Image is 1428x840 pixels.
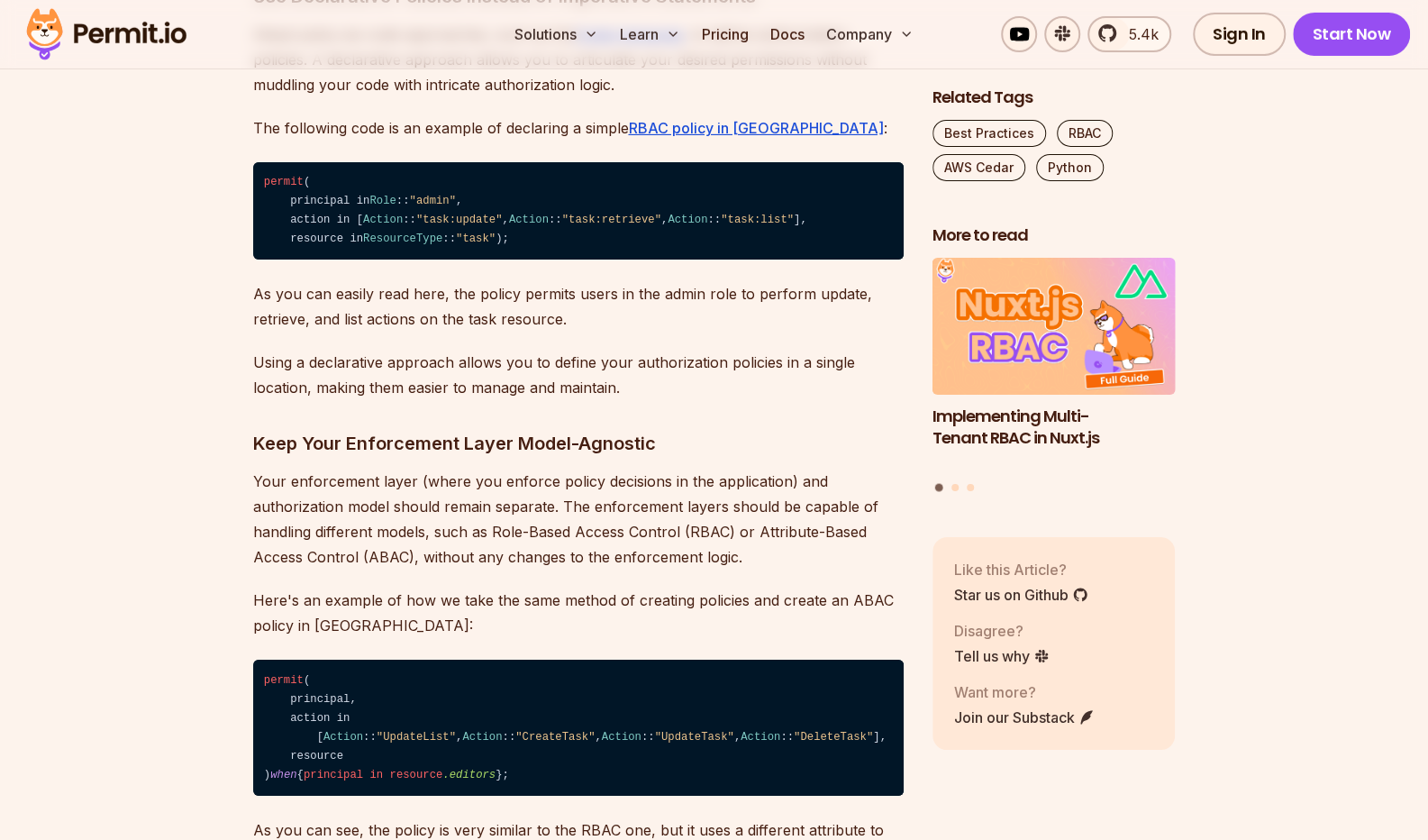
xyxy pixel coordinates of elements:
[323,731,363,744] span: Action
[369,195,396,207] span: Role
[253,115,904,141] p: The following code is an example of declaring a simple :
[264,674,304,687] span: permit
[1036,154,1104,181] a: Python
[562,214,661,226] span: "task:retrieve"
[935,483,943,491] button: Go to slide 1
[932,258,1176,494] div: Posts
[932,258,1176,395] img: Implementing Multi-Tenant RBAC in Nuxt.js
[668,214,707,226] span: Action
[515,731,595,744] span: "CreateTask"
[932,154,1025,181] a: AWS Cedar
[416,214,503,226] span: "task:update"
[1087,16,1171,52] a: 5.4k
[1057,120,1113,147] a: RBAC
[932,87,1176,109] h2: Related Tags
[377,731,456,744] span: "UpdateList"
[264,176,304,188] span: permit
[655,731,734,744] span: "UpdateTask"
[954,558,1088,580] p: Like this Article?
[954,583,1088,605] a: Star us on Github
[253,588,904,638] p: Here's an example of how we take the same method of creating policies and create an ABAC policy i...
[1293,13,1411,56] a: Start Now
[602,731,641,744] span: Action
[932,224,1176,247] h2: More to read
[932,258,1176,472] li: 1 of 3
[389,769,442,781] span: resource
[954,619,1050,641] p: Disagree?
[456,233,496,245] span: "task"
[253,429,904,458] h3: Keep Your Enforcement Layer Model-Agnostic
[304,769,363,781] span: principal
[509,214,549,226] span: Action
[363,233,442,245] span: ResourceType
[18,4,195,65] img: Permit logo
[954,644,1050,666] a: Tell us why
[507,16,605,52] button: Solutions
[819,16,921,52] button: Company
[442,769,496,781] span: .editors
[763,16,812,52] a: Docs
[954,706,1095,727] a: Join our Substack
[613,16,687,52] button: Learn
[741,731,780,744] span: Action
[1193,13,1286,56] a: Sign In
[695,16,756,52] a: Pricing
[794,731,873,744] span: "DeleteTask"
[932,405,1176,450] h3: Implementing Multi-Tenant RBAC in Nuxt.js
[932,258,1176,472] a: Implementing Multi-Tenant RBAC in Nuxt.jsImplementing Multi-Tenant RBAC in Nuxt.js
[270,769,296,781] span: when
[967,483,974,490] button: Go to slide 3
[721,214,794,226] span: "task:list"
[253,350,904,400] p: Using a declarative approach allows you to define your authorization policies in a single locatio...
[629,119,884,137] a: RBAC policy in [GEOGRAPHIC_DATA]
[369,769,383,781] span: in
[253,660,904,796] code: ( principal, action in [ :: , :: , :: , :: ], resource ) { };
[932,120,1046,147] a: Best Practices
[253,162,904,260] code: ( principal in :: , action in [ :: , :: , :: ], resource in :: );
[363,214,403,226] span: Action
[253,469,904,570] p: Your enforcement layer (where you enforce policy decisions in the application) and authorization ...
[951,483,959,490] button: Go to slide 2
[409,195,455,207] span: "admin"
[1118,23,1159,45] span: 5.4k
[253,281,904,332] p: As you can easily read here, the policy permits users in the admin role to perform update, retrie...
[462,731,502,744] span: Action
[954,680,1095,702] p: Want more?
